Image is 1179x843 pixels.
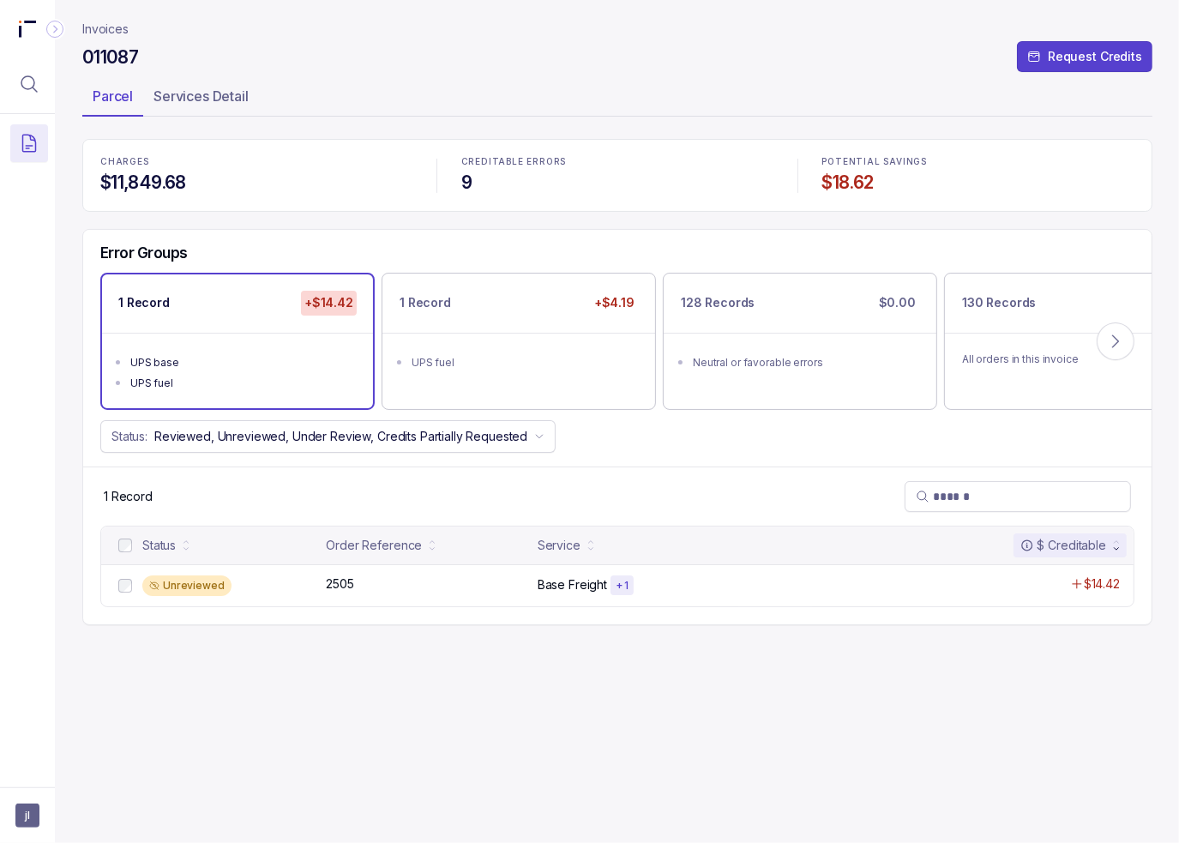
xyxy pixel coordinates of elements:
[1048,48,1142,65] p: Request Credits
[82,21,129,38] nav: breadcrumb
[962,294,1036,311] p: 130 Records
[104,488,153,505] div: Remaining page entries
[93,86,133,106] p: Parcel
[591,291,638,315] p: +$4.19
[100,157,412,167] p: CHARGES
[326,575,353,593] p: 2505
[130,375,355,392] div: UPS fuel
[10,65,48,103] button: Menu Icon Button MagnifyingGlassIcon
[875,291,919,315] p: $0.00
[412,354,636,371] div: UPS fuel
[82,82,143,117] li: Tab Parcel
[104,488,153,505] p: 1 Record
[15,804,39,828] button: User initials
[1020,537,1106,554] div: $ Creditable
[616,579,629,593] p: + 1
[142,575,232,596] div: Unreviewed
[1017,41,1152,72] button: Request Credits
[10,124,48,162] button: Menu Icon Button DocumentTextIcon
[681,294,755,311] p: 128 Records
[45,19,65,39] div: Collapse Icon
[822,171,1134,195] h4: $18.62
[100,420,556,453] button: Status:Reviewed, Unreviewed, Under Review, Credits Partially Requested
[100,244,188,262] h5: Error Groups
[693,354,917,371] div: Neutral or favorable errors
[118,579,132,593] input: checkbox-checkbox
[822,157,1134,167] p: POTENTIAL SAVINGS
[111,428,147,445] p: Status:
[461,157,773,167] p: CREDITABLE ERRORS
[143,82,259,117] li: Tab Services Detail
[1084,575,1120,593] p: $14.42
[461,171,773,195] h4: 9
[82,21,129,38] a: Invoices
[326,537,422,554] div: Order Reference
[118,294,170,311] p: 1 Record
[400,294,451,311] p: 1 Record
[538,537,580,554] div: Service
[153,86,249,106] p: Services Detail
[118,539,132,552] input: checkbox-checkbox
[142,537,176,554] div: Status
[82,45,138,69] h4: 011087
[130,354,355,371] div: UPS base
[100,171,412,195] h4: $11,849.68
[301,291,357,315] p: +$14.42
[538,576,607,593] p: Base Freight
[154,428,527,445] p: Reviewed, Unreviewed, Under Review, Credits Partially Requested
[82,82,1152,117] ul: Tab Group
